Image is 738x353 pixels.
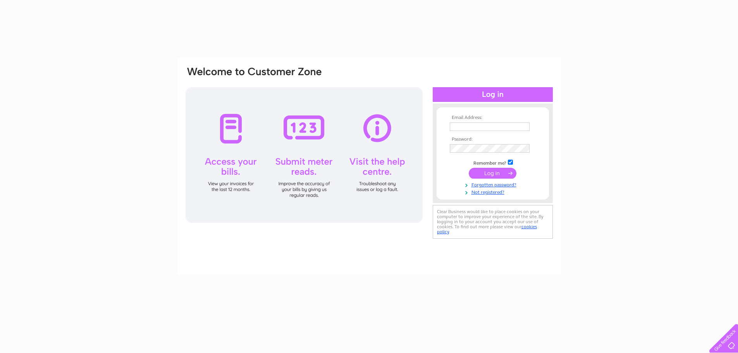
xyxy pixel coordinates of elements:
div: Clear Business would like to place cookies on your computer to improve your experience of the sit... [433,205,553,239]
th: Password: [448,137,538,142]
th: Email Address: [448,115,538,121]
input: Submit [469,168,516,179]
td: Remember me? [448,158,538,166]
a: cookies policy [437,224,537,234]
a: Forgotten password? [450,181,538,188]
a: Not registered? [450,188,538,195]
